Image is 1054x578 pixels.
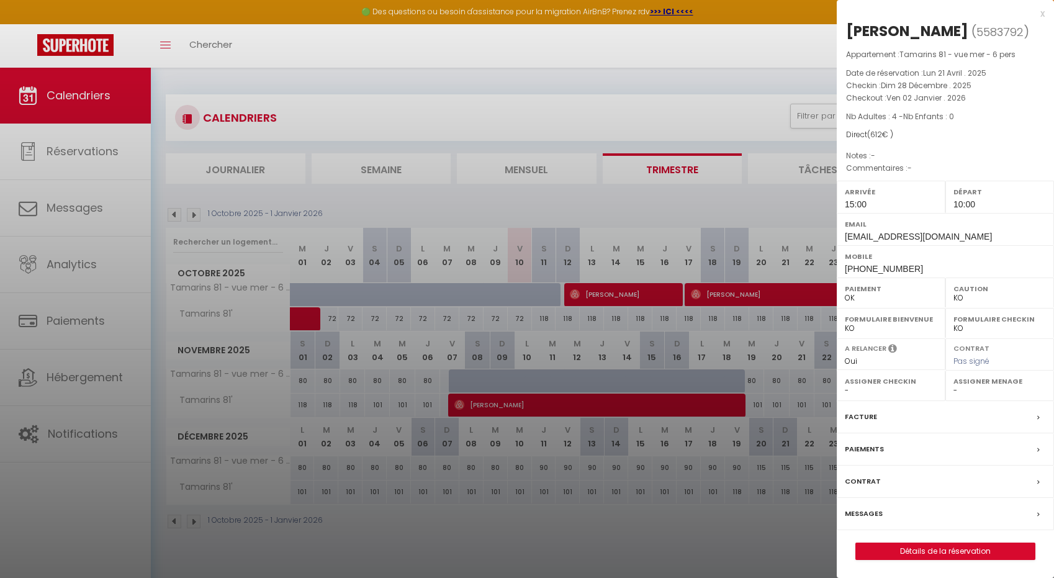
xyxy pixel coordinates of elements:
div: Direct [846,129,1045,141]
div: [PERSON_NAME] [846,21,968,41]
span: - [871,150,875,161]
div: x [837,6,1045,21]
button: Détails de la réservation [855,543,1035,560]
label: Formulaire Bienvenue [845,313,937,325]
span: Nb Enfants : 0 [903,111,954,122]
span: Dim 28 Décembre . 2025 [881,80,971,91]
span: Lun 21 Avril . 2025 [923,68,986,78]
span: 612 [870,129,882,140]
label: Assigner Menage [953,375,1046,387]
p: Date de réservation : [846,67,1045,79]
label: A relancer [845,343,886,354]
span: 15:00 [845,199,867,209]
span: ( ) [971,23,1029,40]
label: Contrat [845,475,881,488]
span: Tamarins 81 - vue mer - 6 pers [899,49,1016,60]
label: Départ [953,186,1046,198]
span: Ven 02 Janvier . 2026 [886,93,966,103]
a: Détails de la réservation [856,543,1035,559]
label: Paiement [845,282,937,295]
p: Notes : [846,150,1045,162]
label: Mobile [845,250,1046,263]
span: ( € ) [867,129,893,140]
label: Messages [845,507,883,520]
span: [EMAIL_ADDRESS][DOMAIN_NAME] [845,232,992,242]
i: Sélectionner OUI si vous souhaiter envoyer les séquences de messages post-checkout [888,343,897,357]
span: 5583792 [976,24,1024,40]
p: Commentaires : [846,162,1045,174]
span: Pas signé [953,356,989,366]
label: Assigner Checkin [845,375,937,387]
span: [PHONE_NUMBER] [845,264,923,274]
label: Arrivée [845,186,937,198]
p: Appartement : [846,48,1045,61]
label: Formulaire Checkin [953,313,1046,325]
label: Caution [953,282,1046,295]
span: 10:00 [953,199,975,209]
p: Checkout : [846,92,1045,104]
p: Checkin : [846,79,1045,92]
span: - [908,163,912,173]
label: Email [845,218,1046,230]
label: Facture [845,410,877,423]
label: Paiements [845,443,884,456]
label: Contrat [953,343,989,351]
span: Nb Adultes : 4 - [846,111,954,122]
